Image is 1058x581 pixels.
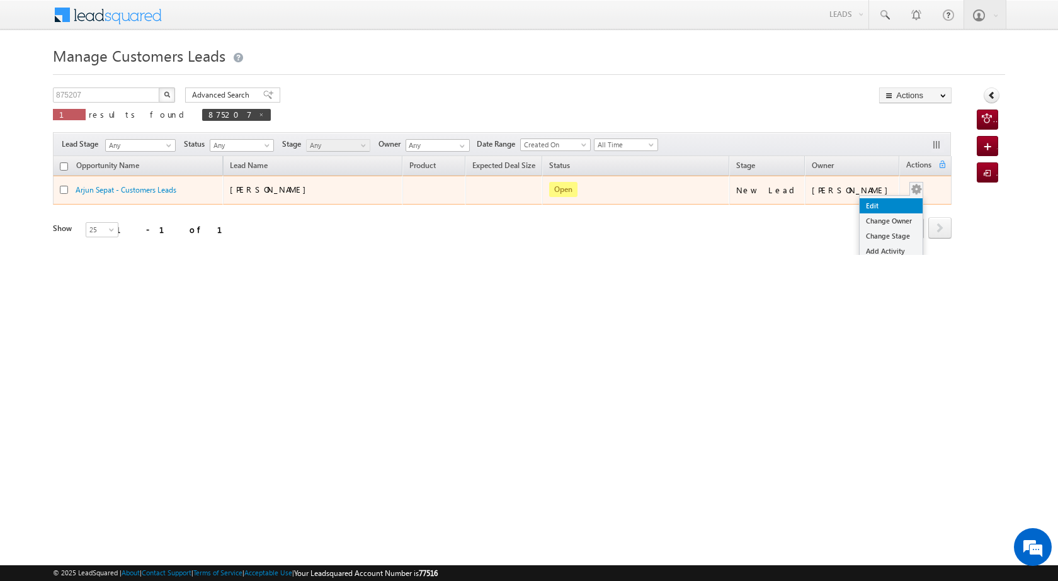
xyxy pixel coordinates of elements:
img: d_60004797649_company_0_60004797649 [21,66,53,82]
span: 1 [59,109,79,120]
span: 875207 [208,109,252,120]
span: [PERSON_NAME] [230,184,312,195]
span: Open [549,182,577,197]
input: Type to Search [406,139,470,152]
span: Owner [378,138,406,150]
span: Expected Deal Size [472,161,535,170]
span: Opportunity Name [76,161,139,170]
a: Status [543,159,576,175]
span: Any [106,140,171,151]
span: Product [409,161,436,170]
span: Lead Stage [62,138,103,150]
span: Lead Name [224,159,274,175]
span: next [928,217,952,239]
span: Advanced Search [192,89,253,101]
span: 25 [86,224,120,235]
span: Any [307,140,367,151]
a: Opportunity Name [70,159,145,175]
span: Created On [521,139,586,150]
span: © 2025 LeadSquared | | | | | [53,567,438,579]
a: Edit [860,198,923,213]
span: Your Leadsquared Account Number is [294,568,438,578]
a: Terms of Service [193,568,242,577]
a: Change Owner [860,213,923,228]
a: Stage [730,159,761,175]
span: Stage [282,138,306,150]
span: All Time [594,139,654,150]
a: Change Stage [860,228,923,244]
span: Date Range [477,138,520,150]
a: Acceptable Use [244,568,292,577]
button: Actions [879,87,952,103]
a: All Time [594,138,658,151]
span: 77516 [419,568,438,578]
a: Any [210,139,274,152]
span: results found [89,109,189,120]
textarea: Type your message and hit 'Enter' [16,116,230,377]
a: About [122,568,140,577]
span: Any [210,140,270,151]
div: Chat with us now [65,66,212,82]
div: Minimize live chat window [207,6,237,37]
a: Add Activity [860,244,923,259]
img: Search [164,91,170,98]
a: Created On [520,138,591,151]
div: [PERSON_NAME] [812,184,894,196]
a: 25 [86,222,118,237]
span: Owner [812,161,834,170]
div: New Lead [736,184,799,196]
span: Stage [736,161,755,170]
input: Check all records [60,162,68,171]
a: Arjun Sepat - Customers Leads [76,185,176,195]
div: Show [53,223,76,234]
em: Start Chat [171,388,229,405]
a: Show All Items [453,140,469,152]
a: Contact Support [142,568,191,577]
a: Expected Deal Size [466,159,542,175]
a: Any [105,139,176,152]
span: Actions [900,158,938,174]
span: Status [184,138,210,150]
a: next [928,218,952,239]
span: Manage Customers Leads [53,45,225,65]
a: Any [306,139,370,152]
div: 1 - 1 of 1 [116,222,237,237]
